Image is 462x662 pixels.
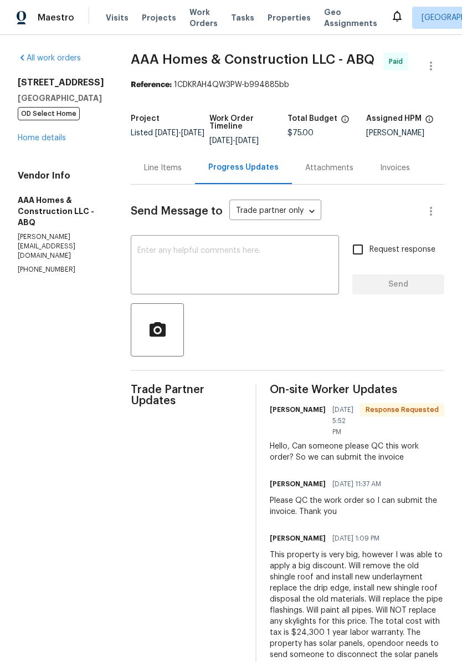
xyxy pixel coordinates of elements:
span: Listed [131,129,204,137]
span: Work Orders [189,7,218,29]
span: On-site Worker Updates [270,384,444,395]
h5: Assigned HPM [366,115,422,123]
span: [DATE] [209,137,233,145]
span: [DATE] [155,129,178,137]
span: [DATE] [181,129,204,137]
h2: [STREET_ADDRESS] [18,77,104,88]
span: The total cost of line items that have been proposed by Opendoor. This sum includes line items th... [341,115,350,129]
span: Projects [142,12,176,23]
span: [DATE] 5:52 PM [332,404,353,437]
h6: [PERSON_NAME] [270,478,326,490]
p: [PHONE_NUMBER] [18,265,104,274]
div: [PERSON_NAME] [366,129,445,137]
span: Send Message to [131,206,223,217]
h6: [PERSON_NAME] [270,533,326,544]
h5: AAA Homes & Construction LLC - ABQ [18,195,104,228]
div: Attachments [305,162,353,174]
span: Tasks [231,14,254,22]
h5: [GEOGRAPHIC_DATA] [18,93,104,104]
a: Home details [18,134,66,142]
div: Hello, Can someone please QC this work order? So we can submit the invoice [270,441,444,463]
span: Properties [268,12,311,23]
span: The hpm assigned to this work order. [425,115,434,129]
h5: Work Order Timeline [209,115,288,130]
h4: Vendor Info [18,170,104,181]
span: OD Select Home [18,107,80,120]
b: Reference: [131,81,172,89]
span: [DATE] 11:37 AM [332,478,381,490]
span: [DATE] 1:09 PM [332,533,379,544]
p: [PERSON_NAME][EMAIL_ADDRESS][DOMAIN_NAME] [18,232,104,261]
h5: Total Budget [288,115,337,123]
span: - [209,137,259,145]
span: Maestro [38,12,74,23]
span: Visits [106,12,129,23]
div: Progress Updates [208,162,279,173]
span: Geo Assignments [324,7,377,29]
span: Response Requested [361,404,443,415]
h6: [PERSON_NAME] [270,404,326,415]
div: Trade partner only [229,202,321,221]
div: 1CDKRAH4QW3PW-b994885bb [131,79,444,90]
span: Request response [369,244,435,256]
h5: Project [131,115,160,123]
div: Line Items [144,162,182,174]
div: Please QC the work order so I can submit the invoice. Thank you [270,495,444,517]
span: Trade Partner Updates [131,384,242,406]
span: AAA Homes & Construction LLC - ABQ [131,53,374,66]
span: - [155,129,204,137]
span: $75.00 [288,129,314,137]
div: Invoices [380,162,410,174]
a: All work orders [18,54,81,62]
span: [DATE] [235,137,259,145]
span: Paid [389,56,407,67]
